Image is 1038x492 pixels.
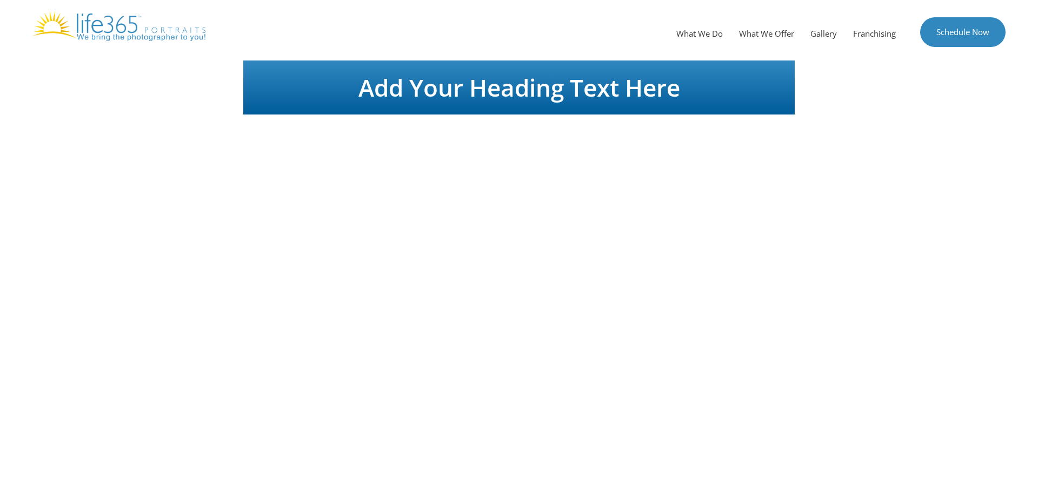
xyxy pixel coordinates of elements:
[249,76,789,99] h1: Add Your Heading Text Here
[920,17,1006,47] a: Schedule Now
[731,17,802,50] a: What We Offer
[802,17,845,50] a: Gallery
[845,17,904,50] a: Franchising
[32,11,205,41] img: Life365
[668,17,731,50] a: What We Do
